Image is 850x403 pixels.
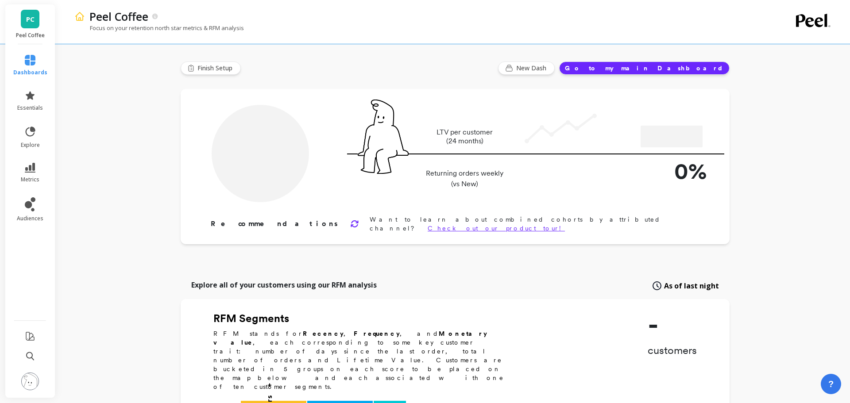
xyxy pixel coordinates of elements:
[21,176,39,183] span: metrics
[828,378,834,390] span: ?
[21,372,39,390] img: profile picture
[423,128,506,146] p: LTV per customer (24 months)
[213,311,514,326] h2: RFM Segments
[74,24,244,32] p: Focus on your retention north star metrics & RFM analysis
[498,61,555,75] button: New Dash
[423,168,506,189] p: Returning orders weekly (vs New)
[211,219,340,229] p: Recommendations
[303,330,344,337] b: Recency
[13,69,47,76] span: dashboards
[648,343,697,357] p: customers
[26,14,35,24] span: PC
[559,61,730,75] button: Go to my main Dashboard
[89,9,148,24] p: Peel Coffee
[21,142,40,149] span: explore
[354,330,400,337] b: Frequency
[821,374,841,394] button: ?
[191,280,377,290] p: Explore all of your customers using our RFM analysis
[197,64,235,73] span: Finish Setup
[181,61,241,75] button: Finish Setup
[370,215,701,233] p: Want to learn about combined cohorts by attributed channel?
[14,32,46,39] p: Peel Coffee
[648,311,697,338] p: -
[17,104,43,111] span: essentials
[358,100,409,174] img: pal seatted on line
[516,64,549,73] span: New Dash
[213,329,514,391] p: RFM stands for , , and , each corresponding to some key customer trait: number of days since the ...
[17,215,43,222] span: audiences
[74,11,85,22] img: header icon
[664,280,719,291] span: As of last night
[428,225,565,232] a: Check out our product tour!
[636,154,707,188] p: 0%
